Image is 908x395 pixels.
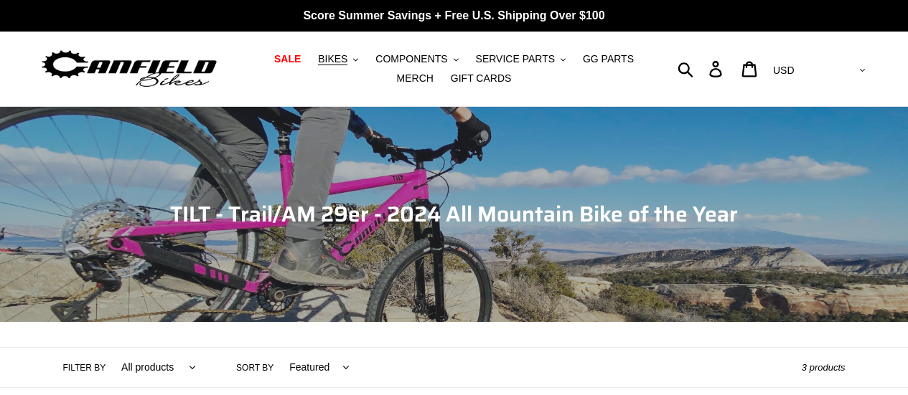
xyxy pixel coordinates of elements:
button: BIKES [311,49,365,69]
a: SALE [267,49,308,69]
label: Sort by [236,361,273,374]
span: SERVICE PARTS [476,53,555,65]
span: BIKES [318,53,347,65]
span: SALE [274,53,301,65]
label: Filter by [63,361,106,374]
a: MERCH [390,69,441,88]
a: GIFT CARDS [444,69,519,88]
span: COMPONENTS [375,53,447,65]
span: TILT - Trail/AM 29er - 2024 All Mountain Bike of the Year [170,197,738,231]
span: MERCH [397,72,434,85]
span: GG PARTS [583,53,634,65]
span: GIFT CARDS [451,72,512,85]
span: 3 products [802,362,846,373]
img: Canfield Bikes [39,47,219,92]
a: GG PARTS [576,49,641,69]
button: COMPONENTS [368,49,465,69]
button: SERVICE PARTS [469,49,573,69]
